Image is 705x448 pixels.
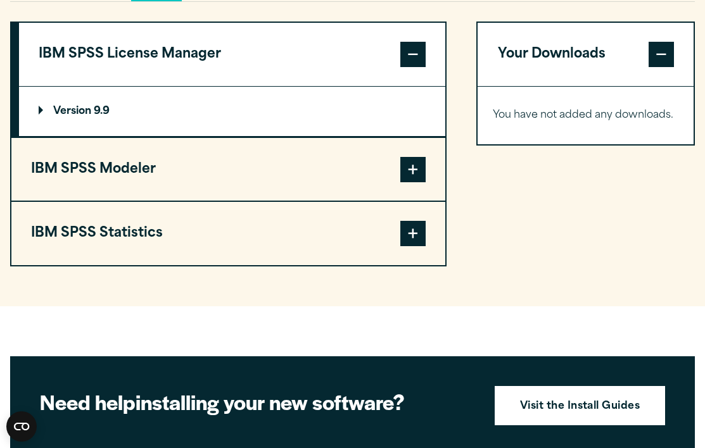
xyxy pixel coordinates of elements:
summary: Version 9.9 [19,87,445,136]
p: Version 9.9 [39,106,110,116]
button: IBM SPSS Statistics [11,202,445,264]
button: IBM SPSS Modeler [11,138,445,201]
button: Open CMP widget [6,411,37,442]
button: IBM SPSS License Manager [19,23,445,85]
strong: Need help [40,387,136,416]
div: IBM SPSS License Manager [19,86,445,137]
a: Visit the Install Guides [495,386,666,425]
div: Your Downloads [478,86,694,144]
button: Your Downloads [478,23,694,85]
p: You have not added any downloads. [493,106,678,125]
h2: installing your new software? [40,388,475,415]
strong: Visit the Install Guides [520,399,640,415]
